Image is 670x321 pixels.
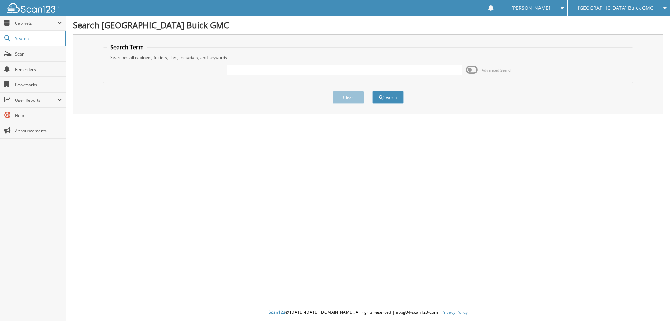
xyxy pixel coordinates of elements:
[511,6,550,10] span: [PERSON_NAME]
[482,67,513,73] span: Advanced Search
[441,309,468,315] a: Privacy Policy
[372,91,404,104] button: Search
[15,112,62,118] span: Help
[15,82,62,88] span: Bookmarks
[15,97,57,103] span: User Reports
[333,91,364,104] button: Clear
[15,20,57,26] span: Cabinets
[578,6,653,10] span: [GEOGRAPHIC_DATA] Buick GMC
[107,43,147,51] legend: Search Term
[15,128,62,134] span: Announcements
[7,3,59,13] img: scan123-logo-white.svg
[73,19,663,31] h1: Search [GEOGRAPHIC_DATA] Buick GMC
[15,36,61,42] span: Search
[15,51,62,57] span: Scan
[107,54,630,60] div: Searches all cabinets, folders, files, metadata, and keywords
[66,304,670,321] div: © [DATE]-[DATE] [DOMAIN_NAME]. All rights reserved | appg04-scan123-com |
[635,287,670,321] iframe: Chat Widget
[269,309,285,315] span: Scan123
[15,66,62,72] span: Reminders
